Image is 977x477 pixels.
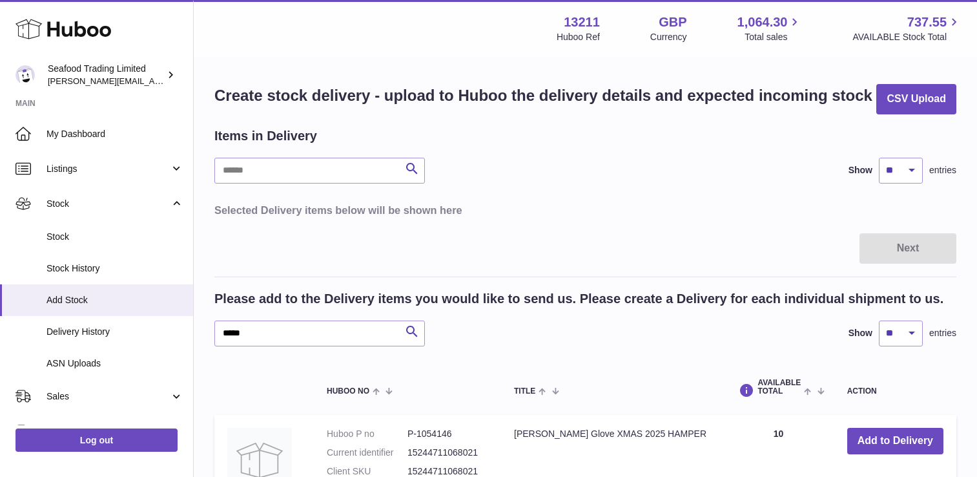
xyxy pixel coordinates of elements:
[514,387,535,396] span: Title
[737,14,788,31] span: 1,064.30
[737,14,803,43] a: 1,064.30 Total sales
[214,203,956,217] h3: Selected Delivery items below will be shown here
[847,428,943,454] button: Add to Delivery
[214,290,943,308] h2: Please add to the Delivery items you would like to send us. Please create a Delivery for each ind...
[929,327,956,339] span: entries
[327,387,369,396] span: Huboo no
[745,31,802,43] span: Total sales
[46,357,183,370] span: ASN Uploads
[46,294,183,306] span: Add Stock
[46,163,170,175] span: Listings
[46,262,183,275] span: Stock History
[327,447,407,459] dt: Current identifier
[907,14,947,31] span: 737.55
[46,231,183,243] span: Stock
[46,326,183,338] span: Delivery History
[848,327,872,339] label: Show
[407,447,488,459] dd: 15244711068021
[847,387,943,396] div: Action
[46,128,183,140] span: My Dashboard
[46,198,170,210] span: Stock
[564,14,600,31] strong: 13211
[46,390,170,403] span: Sales
[852,14,962,43] a: 737.55 AVAILABLE Stock Total
[48,76,259,86] span: [PERSON_NAME][EMAIL_ADDRESS][DOMAIN_NAME]
[852,31,962,43] span: AVAILABLE Stock Total
[557,31,600,43] div: Huboo Ref
[407,428,488,440] dd: P-1054146
[929,164,956,176] span: entries
[214,127,317,145] h2: Items in Delivery
[48,63,164,87] div: Seafood Trading Limited
[15,429,178,452] a: Log out
[327,428,407,440] dt: Huboo P no
[659,14,686,31] strong: GBP
[15,65,35,85] img: nathaniellynch@rickstein.com
[757,379,801,396] span: AVAILABLE Total
[848,164,872,176] label: Show
[214,85,872,106] h1: Create stock delivery - upload to Huboo the delivery details and expected incoming stock
[650,31,687,43] div: Currency
[876,84,956,114] button: CSV Upload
